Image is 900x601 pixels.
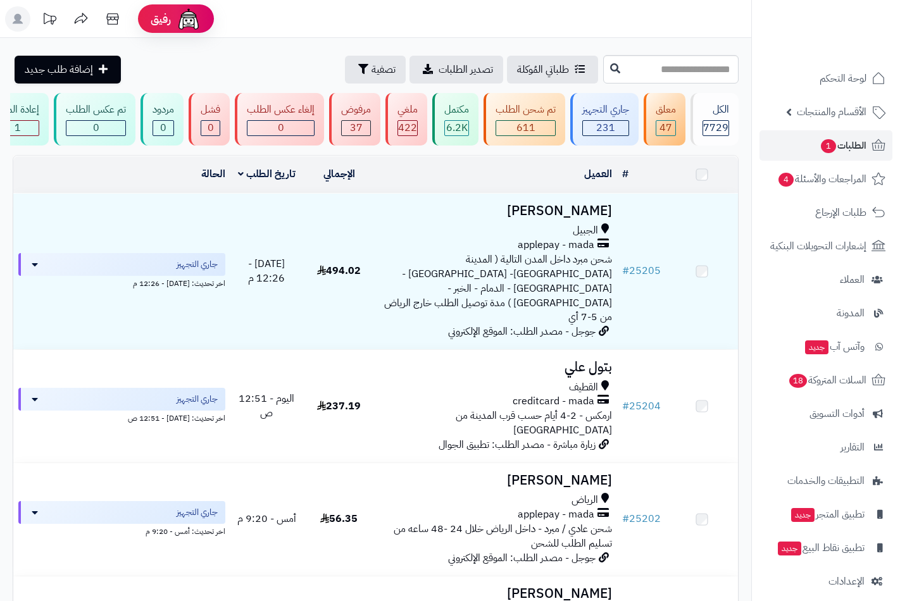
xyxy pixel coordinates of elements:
span: 422 [398,120,417,135]
a: طلباتي المُوكلة [507,56,598,84]
span: جديد [791,508,815,522]
a: الكل7729 [688,93,741,146]
span: لوحة التحكم [820,70,866,87]
span: جديد [805,340,828,354]
span: 237.19 [317,399,361,414]
div: 0 [201,121,220,135]
span: تطبيق نقاط البيع [777,539,865,557]
a: الإعدادات [759,566,892,597]
span: 494.02 [317,263,361,278]
a: تصدير الطلبات [409,56,503,84]
span: 6.2K [446,120,468,135]
a: الحالة [201,166,225,182]
a: العملاء [759,264,892,295]
span: # [622,511,629,526]
a: #25205 [622,263,661,278]
a: #25204 [622,399,661,414]
img: ai-face.png [176,6,201,32]
a: مرفوض 37 [327,93,383,146]
a: إلغاء عكس الطلب 0 [232,93,327,146]
div: 0 [66,121,125,135]
span: أمس - 9:20 م [237,511,296,526]
span: أدوات التسويق [809,405,865,423]
span: جاري التجهيز [177,506,218,519]
a: إشعارات التحويلات البنكية [759,231,892,261]
span: شحن مبرد داخل المدن التالية ( المدينة [GEOGRAPHIC_DATA]- [GEOGRAPHIC_DATA] - [GEOGRAPHIC_DATA] - ... [384,252,612,325]
div: ملغي [397,102,418,117]
span: creditcard - mada [513,394,594,409]
a: جاري التجهيز 231 [568,93,641,146]
div: 37 [342,121,370,135]
span: 47 [659,120,672,135]
span: السلات المتروكة [788,371,866,389]
span: المراجعات والأسئلة [777,170,866,188]
a: طلبات الإرجاع [759,197,892,228]
a: مردود 0 [138,93,186,146]
a: تم شحن الطلب 611 [481,93,568,146]
div: الكل [703,102,729,117]
span: الطلبات [820,137,866,154]
a: العميل [584,166,612,182]
span: رفيق [151,11,171,27]
div: 6204 [445,121,468,135]
span: ارمكس - 2-4 أيام حسب قرب المدينة من [GEOGRAPHIC_DATA] [456,408,612,438]
div: مردود [153,102,174,117]
span: العملاء [840,271,865,288]
span: التقارير [841,438,865,456]
div: 611 [496,121,555,135]
h3: [PERSON_NAME] [380,473,611,488]
span: المدونة [837,304,865,322]
h3: [PERSON_NAME] [380,586,611,601]
span: القطيف [569,380,598,395]
span: إشعارات التحويلات البنكية [770,237,866,255]
h3: بتول علي [380,360,611,375]
span: إضافة طلب جديد [25,62,93,77]
span: 37 [350,120,363,135]
a: تم عكس الطلب 0 [51,93,138,146]
h3: [PERSON_NAME] [380,204,611,218]
div: فشل [201,102,220,117]
span: الإعدادات [828,573,865,590]
a: #25202 [622,511,661,526]
span: 0 [208,120,214,135]
span: 1 [15,120,21,135]
a: المدونة [759,298,892,328]
span: وآتس آب [804,338,865,356]
span: 18 [789,374,807,388]
span: تصفية [372,62,396,77]
span: applepay - mada [518,507,594,522]
div: تم شحن الطلب [496,102,556,117]
a: معلق 47 [641,93,688,146]
div: جاري التجهيز [582,102,629,117]
span: التطبيقات والخدمات [787,472,865,490]
span: اليوم - 12:51 ص [239,391,294,421]
span: تطبيق المتجر [790,505,865,523]
span: جوجل - مصدر الطلب: الموقع الإلكتروني [448,550,596,566]
div: إلغاء عكس الطلب [247,102,315,117]
div: اخر تحديث: [DATE] - 12:26 م [18,276,225,289]
span: زيارة مباشرة - مصدر الطلب: تطبيق الجوال [439,437,596,452]
div: مرفوض [341,102,371,117]
a: الطلبات1 [759,130,892,161]
a: المراجعات والأسئلة4 [759,164,892,194]
div: اخر تحديث: [DATE] - 12:51 ص [18,411,225,424]
span: تصدير الطلبات [439,62,493,77]
span: جاري التجهيز [177,258,218,271]
span: جديد [778,542,801,555]
a: إضافة طلب جديد [15,56,121,84]
div: 231 [583,121,628,135]
a: أدوات التسويق [759,399,892,429]
button: تصفية [345,56,406,84]
a: فشل 0 [186,93,232,146]
span: الرياض [572,493,598,507]
span: [DATE] - 12:26 م [248,256,285,286]
a: تحديثات المنصة [34,6,65,35]
a: ملغي 422 [383,93,430,146]
span: 0 [278,120,284,135]
span: 56.35 [320,511,358,526]
a: وآتس آبجديد [759,331,892,362]
span: شحن عادي / مبرد - داخل الرياض خلال 24 -48 ساعه من تسليم الطلب للشحن [394,521,612,551]
div: تم عكس الطلب [66,102,126,117]
a: التقارير [759,432,892,462]
span: 0 [160,120,166,135]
